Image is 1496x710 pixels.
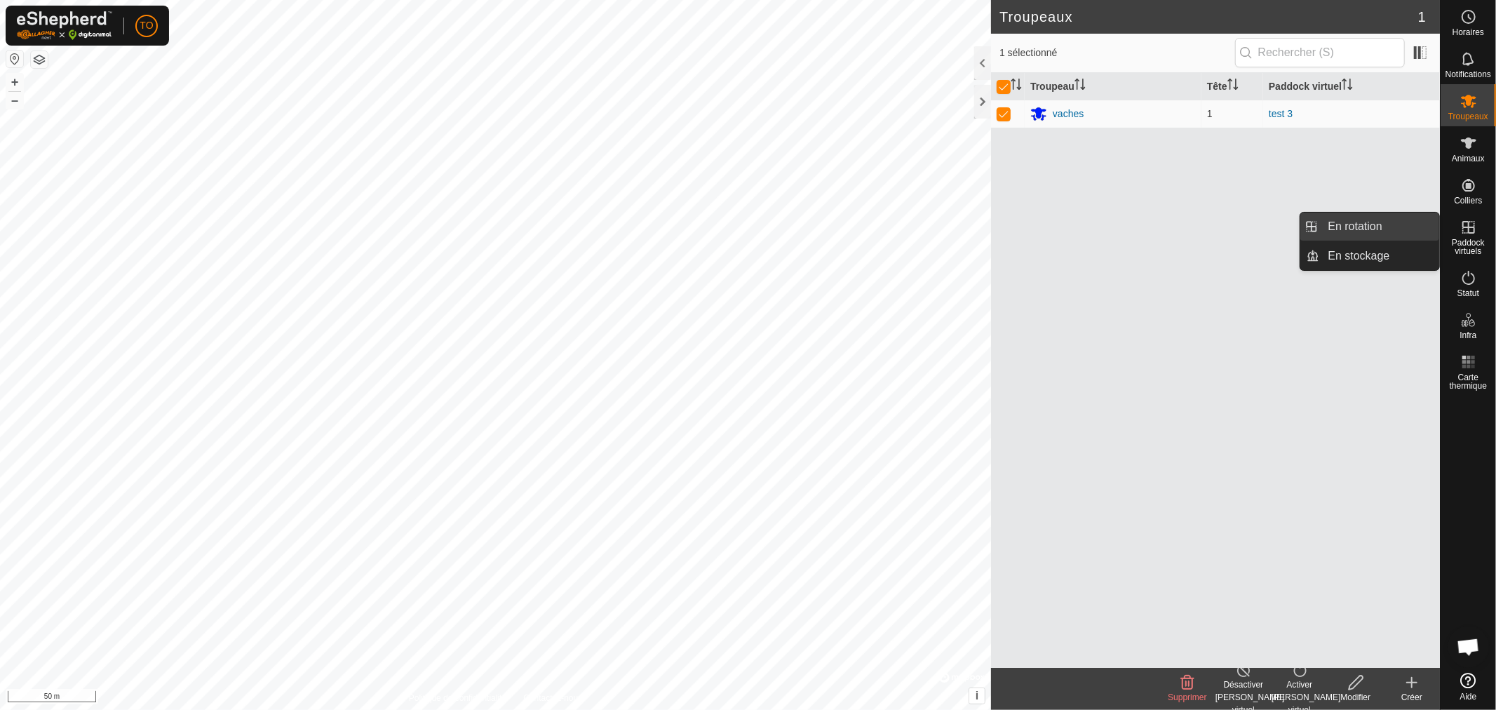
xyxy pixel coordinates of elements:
[1444,373,1492,390] span: Carte thermique
[6,74,23,91] button: +
[1446,70,1491,79] span: Notifications
[1448,626,1490,668] a: Open chat
[1457,289,1479,297] span: Statut
[6,51,23,67] button: Réinitialiser la carte
[999,8,1418,25] h2: Troupeaux
[1263,73,1440,100] th: Paddock virtuel
[1168,692,1206,702] span: Supprimer
[1235,38,1405,67] input: Rechercher (S)
[1269,108,1293,119] a: test 3
[6,92,23,109] button: –
[1444,239,1492,255] span: Paddock virtuels
[1025,73,1201,100] th: Troupeau
[1452,154,1485,163] span: Animaux
[1328,248,1390,264] span: En stockage
[17,11,112,40] img: Logo Gallagher
[1342,81,1353,92] p-sorticon: Activer pour trier
[1328,691,1384,704] div: Modifier
[976,690,978,702] span: i
[31,51,48,68] button: Couches de carte
[1300,213,1439,241] li: En rotation
[1453,28,1484,36] span: Horaires
[999,46,1235,60] span: 1 sélectionné
[140,18,153,33] span: TO
[1454,196,1482,205] span: Colliers
[1074,81,1086,92] p-sorticon: Activer pour trier
[1227,81,1239,92] p-sorticon: Activer pour trier
[1207,108,1213,119] span: 1
[1384,691,1440,704] div: Créer
[1418,6,1426,27] span: 1
[1448,112,1488,121] span: Troupeaux
[523,692,582,704] a: Contactez-nous
[969,688,985,704] button: i
[409,692,506,704] a: Politique de confidentialité
[1460,692,1476,701] span: Aide
[1460,331,1476,340] span: Infra
[1328,218,1382,235] span: En rotation
[1201,73,1263,100] th: Tête
[1441,667,1496,706] a: Aide
[1053,107,1084,121] div: vaches
[1320,242,1440,270] a: En stockage
[1011,81,1022,92] p-sorticon: Activer pour trier
[1300,242,1439,270] li: En stockage
[1320,213,1440,241] a: En rotation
